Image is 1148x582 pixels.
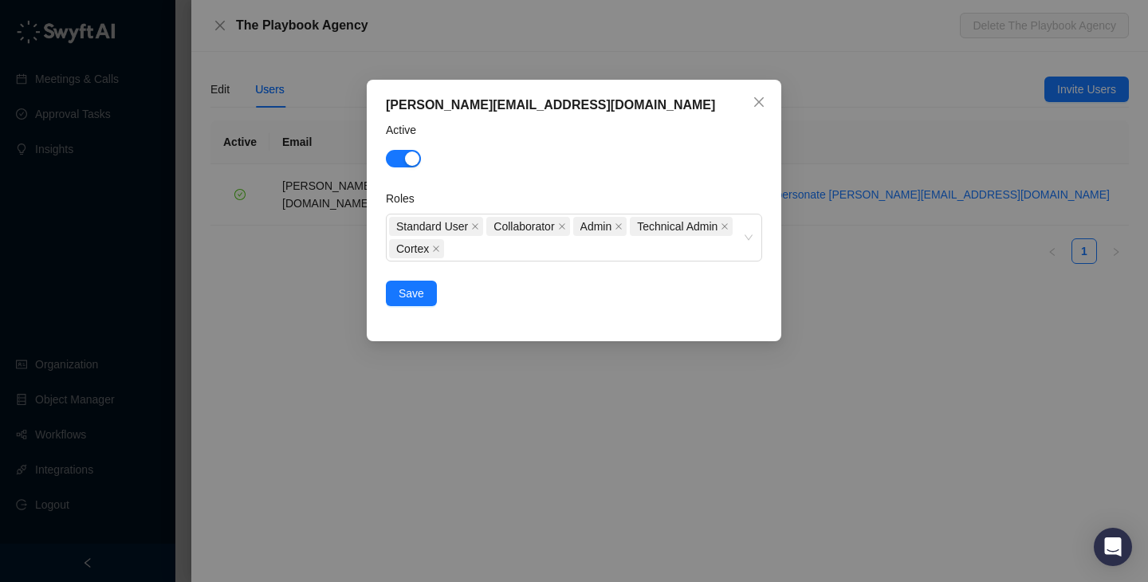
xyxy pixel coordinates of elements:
span: close [615,222,623,230]
span: Save [399,285,424,302]
div: [PERSON_NAME][EMAIL_ADDRESS][DOMAIN_NAME] [386,96,762,115]
span: close [558,222,566,230]
span: Cortex [389,239,444,258]
label: Roles [386,190,426,207]
span: Standard User [389,217,483,236]
label: Active [386,121,427,139]
span: Standard User [396,218,468,235]
span: Admin [573,217,627,236]
span: Cortex [396,240,429,258]
div: Open Intercom Messenger [1094,528,1132,566]
span: close [432,245,440,253]
button: Save [386,281,437,306]
span: close [721,222,729,230]
span: close [753,96,765,108]
span: close [471,222,479,230]
span: Technical Admin [630,217,733,236]
span: Collaborator [486,217,569,236]
span: Collaborator [493,218,554,235]
button: Active [386,150,421,167]
button: Close [746,89,772,115]
span: Admin [580,218,612,235]
span: Technical Admin [637,218,717,235]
